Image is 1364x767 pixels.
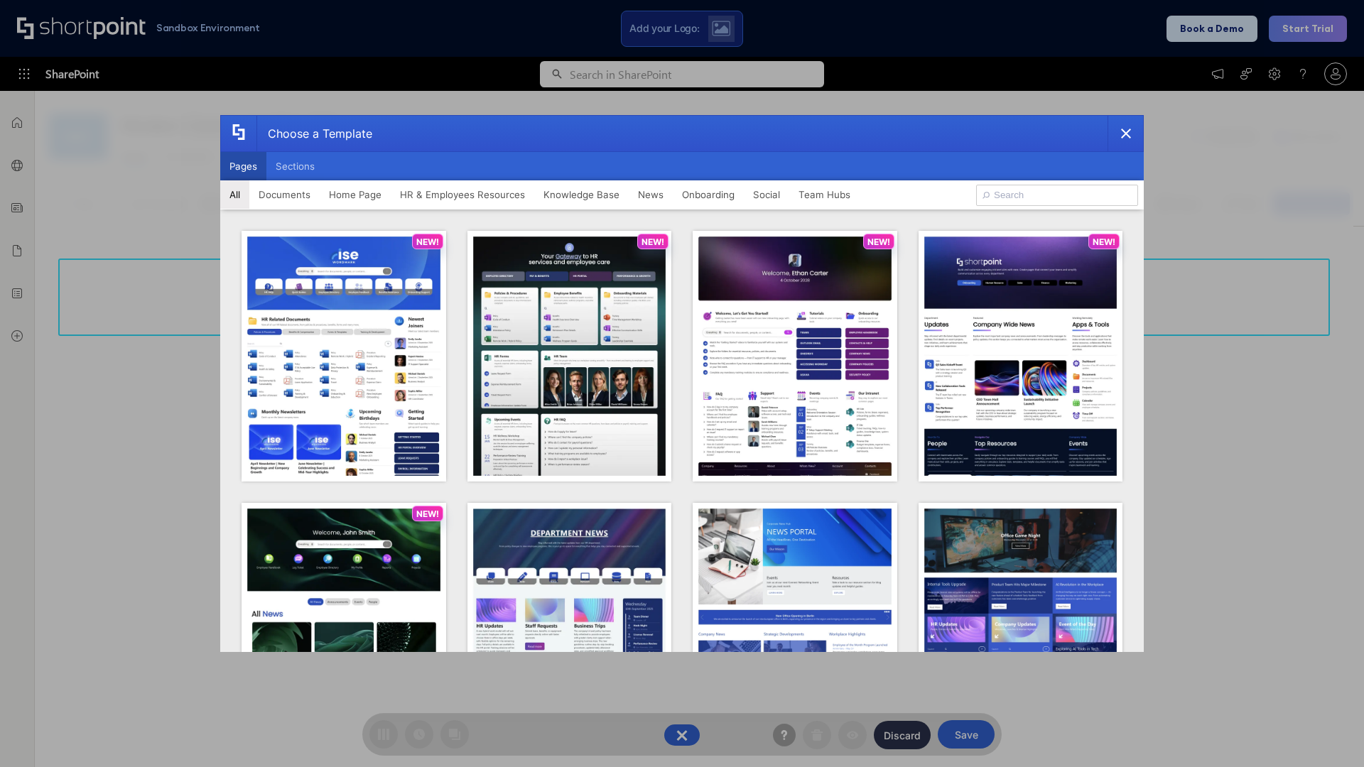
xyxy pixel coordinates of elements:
[642,236,664,247] p: NEW!
[391,180,534,209] button: HR & Employees Resources
[976,185,1138,206] input: Search
[266,152,324,180] button: Sections
[320,180,391,209] button: Home Page
[416,508,439,519] p: NEW!
[744,180,789,209] button: Social
[673,180,744,209] button: Onboarding
[534,180,629,209] button: Knowledge Base
[220,115,1144,652] div: template selector
[416,236,439,247] p: NEW!
[220,152,266,180] button: Pages
[1093,236,1115,247] p: NEW!
[867,236,890,247] p: NEW!
[1293,699,1364,767] iframe: Chat Widget
[789,180,860,209] button: Team Hubs
[256,116,372,151] div: Choose a Template
[629,180,673,209] button: News
[249,180,320,209] button: Documents
[220,180,249,209] button: All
